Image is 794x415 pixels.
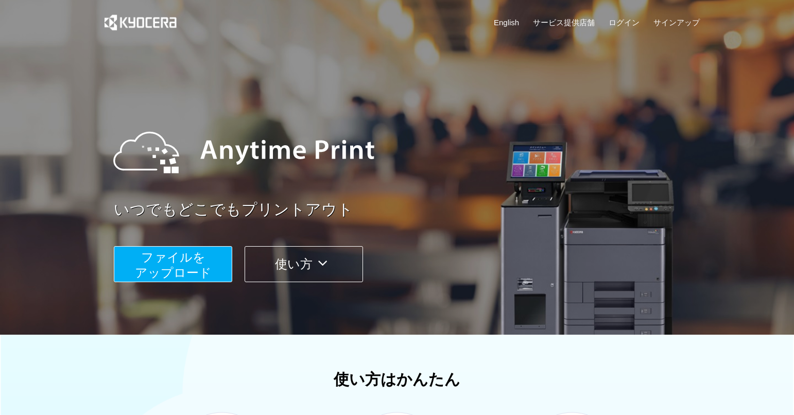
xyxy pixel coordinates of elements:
a: いつでもどこでもプリントアウト [114,199,706,221]
a: サービス提供店舗 [533,17,595,28]
button: 使い方 [245,246,363,282]
a: サインアップ [653,17,700,28]
button: ファイルを​​アップロード [114,246,232,282]
span: ファイルを ​​アップロード [135,250,212,280]
a: ログイン [609,17,640,28]
a: English [494,17,519,28]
